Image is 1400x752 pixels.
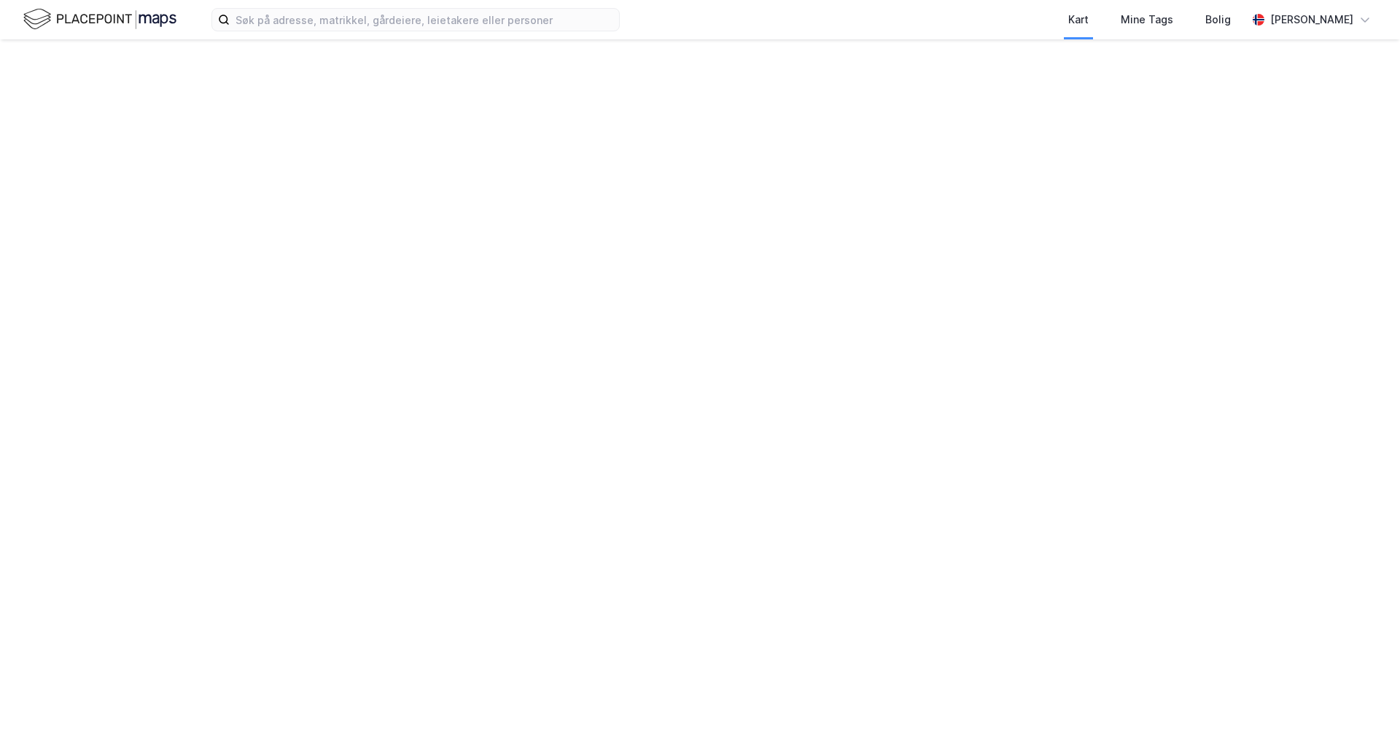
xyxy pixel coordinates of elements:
img: logo.f888ab2527a4732fd821a326f86c7f29.svg [23,7,176,32]
div: Mine Tags [1121,11,1173,28]
div: Bolig [1205,11,1231,28]
iframe: Chat Widget [1327,682,1400,752]
input: Søk på adresse, matrikkel, gårdeiere, leietakere eller personer [230,9,619,31]
div: [PERSON_NAME] [1270,11,1353,28]
div: Kart [1068,11,1089,28]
